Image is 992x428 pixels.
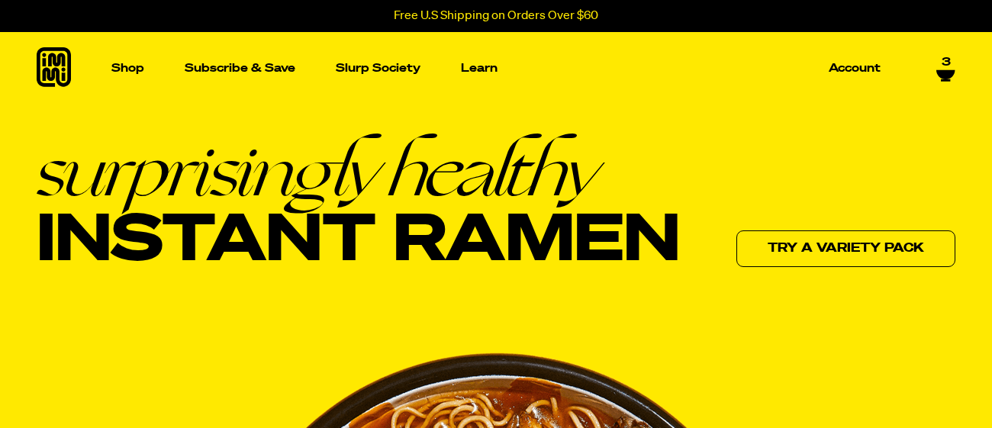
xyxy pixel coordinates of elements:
p: Slurp Society [336,63,420,74]
a: Shop [105,32,150,105]
p: Learn [461,63,498,74]
h1: Instant Ramen [37,135,680,278]
nav: Main navigation [105,32,887,105]
a: Learn [455,32,504,105]
p: Free U.S Shipping on Orders Over $60 [394,9,598,23]
span: 3 [942,53,951,67]
a: Subscribe & Save [179,56,301,80]
a: Account [823,56,887,80]
em: surprisingly healthy [37,135,680,207]
p: Shop [111,63,144,74]
a: Slurp Society [330,56,427,80]
p: Subscribe & Save [185,63,295,74]
p: Account [829,63,881,74]
a: Try a variety pack [736,230,955,267]
a: 3 [936,53,955,79]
